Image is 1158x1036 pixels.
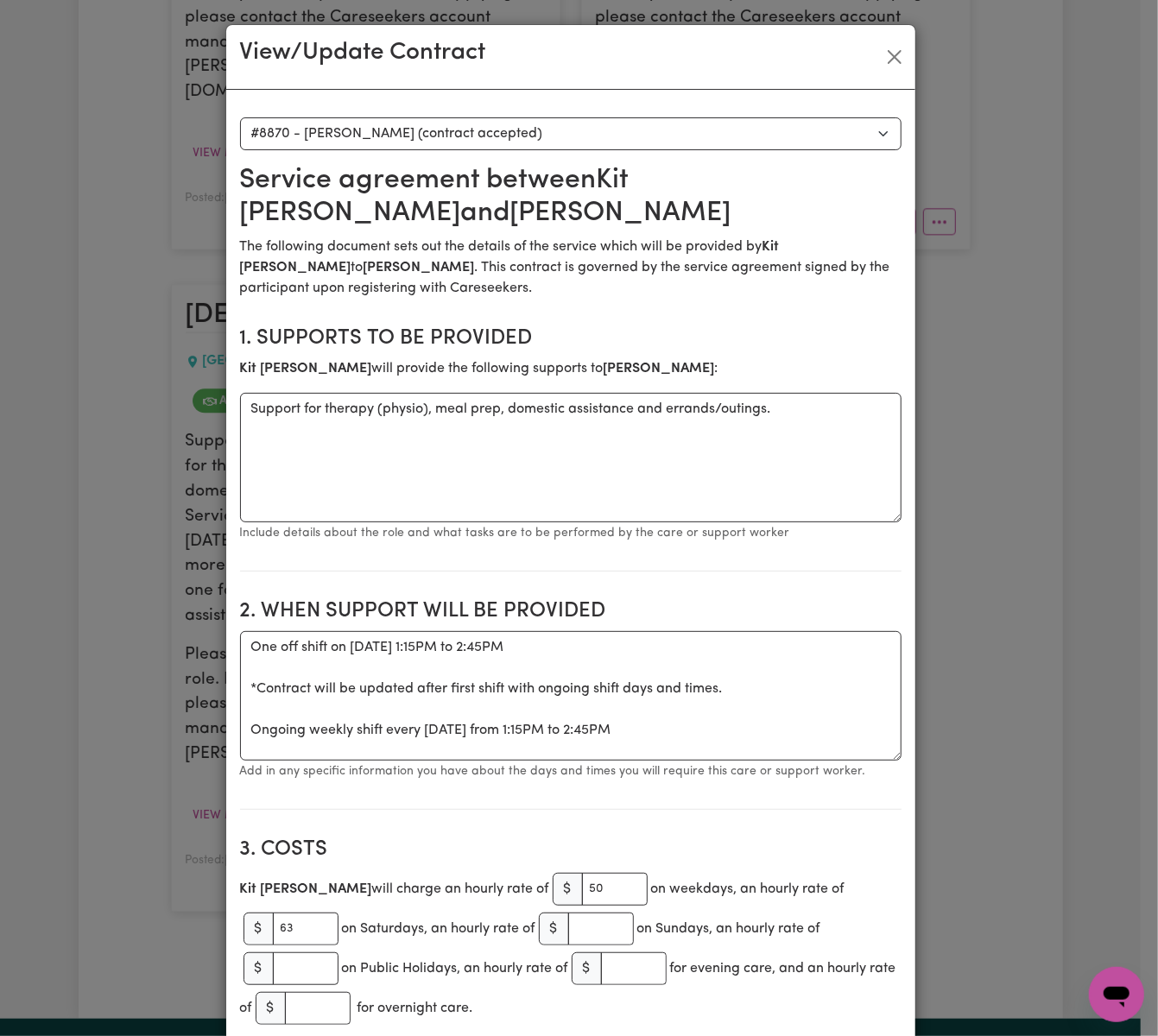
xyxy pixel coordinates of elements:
h2: 2. When support will be provided [240,599,902,624]
h2: 1. Supports to be provided [240,326,902,351]
b: [PERSON_NAME] [364,261,475,275]
small: Add in any specific information you have about the days and times you will require this care or s... [240,765,866,778]
h3: View/Update Contract [240,39,486,68]
h2: Service agreement between Kit [PERSON_NAME] and [PERSON_NAME] [240,164,902,231]
div: will charge an hourly rate of on weekdays, an hourly rate of on Saturdays, an hourly rate of on S... [240,869,902,1028]
textarea: Support for therapy (physio), meal prep, domestic assistance and errands/outings. [240,393,902,522]
span: $ [244,913,274,945]
b: [PERSON_NAME] [604,362,715,376]
b: Kit [PERSON_NAME] [240,362,372,376]
p: The following document sets out the details of the service which will be provided by to . This co... [240,237,902,299]
button: Close [881,43,908,71]
span: $ [244,952,274,985]
textarea: One off shift on [DATE] 1:15PM to 2:45PM *Contract will be updated after first shift with ongoing... [240,631,902,761]
p: will provide the following supports to : [240,358,902,379]
h2: 3. Costs [240,837,902,862]
iframe: Button to launch messaging window [1089,967,1144,1022]
small: Include details about the role and what tasks are to be performed by the care or support worker [240,527,790,540]
span: $ [572,952,602,985]
b: Kit [PERSON_NAME] [240,882,372,896]
span: $ [256,992,286,1025]
span: $ [553,873,583,906]
span: $ [539,913,569,945]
